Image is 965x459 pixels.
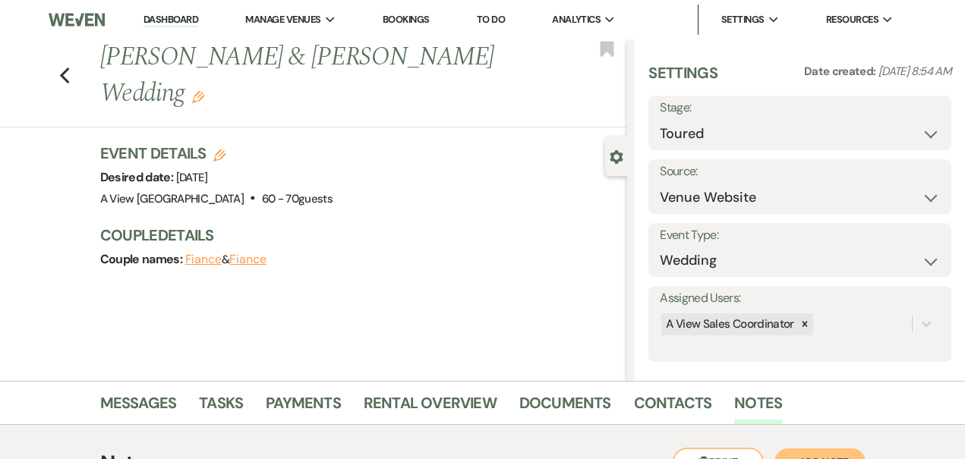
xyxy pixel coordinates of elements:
h3: Settings [648,62,717,96]
span: & [185,252,266,267]
label: Assigned Users: [660,288,940,310]
span: [DATE] [176,170,208,185]
button: Edit [192,90,204,103]
a: Rental Overview [364,391,497,424]
span: Resources [826,12,878,27]
span: A View [GEOGRAPHIC_DATA] [100,191,244,206]
img: Weven Logo [49,4,105,36]
button: Fiance [229,253,266,266]
span: Analytics [552,12,601,27]
h3: Couple Details [100,225,613,246]
label: Event Type: [660,225,940,247]
span: Manage Venues [245,12,320,27]
button: Close lead details [610,149,623,163]
a: Payments [266,391,341,424]
span: Couple names: [100,251,185,267]
label: Stage: [660,97,940,119]
label: Source: [660,161,940,183]
a: Messages [100,391,177,424]
span: 60 - 70 guests [262,191,333,206]
a: Documents [519,391,611,424]
a: Bookings [383,13,430,26]
span: Desired date: [100,169,176,185]
a: Contacts [634,391,712,424]
span: [DATE] 8:54 AM [878,64,951,79]
button: Fiance [185,253,222,266]
a: Dashboard [143,13,198,27]
a: To Do [477,13,505,26]
a: Tasks [199,391,243,424]
span: Date created: [804,64,878,79]
h1: [PERSON_NAME] & [PERSON_NAME] Wedding [100,39,516,112]
span: Settings [721,12,765,27]
h3: Event Details [100,143,333,164]
div: A View Sales Coordinator [661,313,796,335]
a: Notes [734,391,782,424]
